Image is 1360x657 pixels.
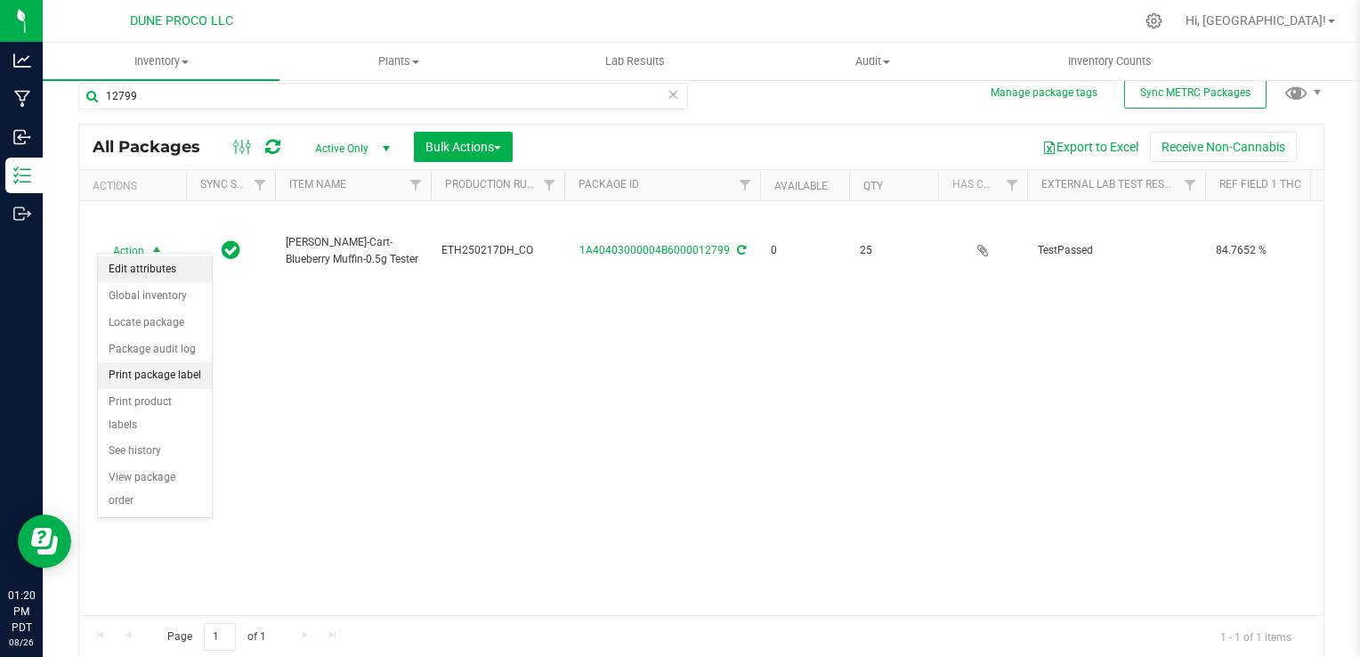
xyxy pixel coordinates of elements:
th: Has COA [938,170,1027,201]
a: Inventory Counts [992,43,1228,80]
inline-svg: Analytics [13,52,31,69]
a: Available [774,180,828,192]
input: 1 [204,623,236,651]
span: [PERSON_NAME]-Cart-Blueberry Muffin-0.5g Tester [286,234,420,268]
span: Clear [667,83,679,106]
input: Search Package ID, Item Name, SKU, Lot or Part Number... [78,83,688,109]
button: Sync METRC Packages [1124,77,1267,109]
li: View package order [98,465,212,514]
a: Ref Field 1 THC [1219,178,1301,191]
a: Sync Status [200,178,269,191]
span: Plants [280,53,515,69]
span: Inventory [43,53,279,69]
a: Filter [731,170,760,200]
li: Locate package [98,310,212,337]
a: Package ID [579,178,639,191]
span: Action [97,239,145,264]
span: DUNE PROCO LLC [130,13,233,28]
a: Filter [535,170,564,200]
iframe: Resource center [18,515,71,568]
div: Manage settings [1143,12,1165,29]
inline-svg: Outbound [13,205,31,223]
li: Edit attributes [98,256,212,283]
button: Export to Excel [1031,132,1150,162]
button: Manage package tags [991,85,1097,101]
inline-svg: Manufacturing [13,90,31,108]
span: 1 - 1 of 1 items [1206,623,1306,650]
a: 1A40403000004B6000012799 [579,244,730,256]
li: Print product labels [98,389,212,438]
li: Print package label [98,362,212,389]
a: Production Run [445,178,535,191]
span: Sync METRC Packages [1140,86,1251,99]
li: Package audit log [98,337,212,363]
inline-svg: Inbound [13,128,31,146]
a: Item Name [289,178,346,191]
a: Inventory [43,43,279,80]
a: Filter [401,170,431,200]
a: Lab Results [517,43,754,80]
span: TestPassed [1038,242,1194,259]
span: 25 [860,242,927,259]
span: In Sync [222,238,240,263]
button: Bulk Actions [414,132,513,162]
span: Bulk Actions [425,140,501,154]
a: Audit [754,43,991,80]
a: Filter [1176,170,1205,200]
span: ETH250217DH_CO [441,242,554,259]
div: Actions [93,180,179,192]
span: Audit [755,53,990,69]
inline-svg: Inventory [13,166,31,184]
li: See history [98,438,212,465]
li: Global inventory [98,283,212,310]
a: Qty [863,180,883,192]
span: Lab Results [581,53,689,69]
a: External Lab Test Result [1041,178,1181,191]
button: Receive Non-Cannabis [1150,132,1297,162]
a: Plants [279,43,516,80]
a: Filter [998,170,1027,200]
span: select [146,239,168,264]
span: All Packages [93,137,218,157]
span: Page of 1 [152,623,280,651]
span: 84.7652 % [1216,242,1350,259]
span: 0 [771,242,838,259]
span: Sync from Compliance System [734,244,746,256]
p: 01:20 PM PDT [8,588,35,636]
span: Hi, [GEOGRAPHIC_DATA]! [1186,13,1326,28]
p: 08/26 [8,636,35,649]
span: Inventory Counts [1044,53,1176,69]
a: Filter [246,170,275,200]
